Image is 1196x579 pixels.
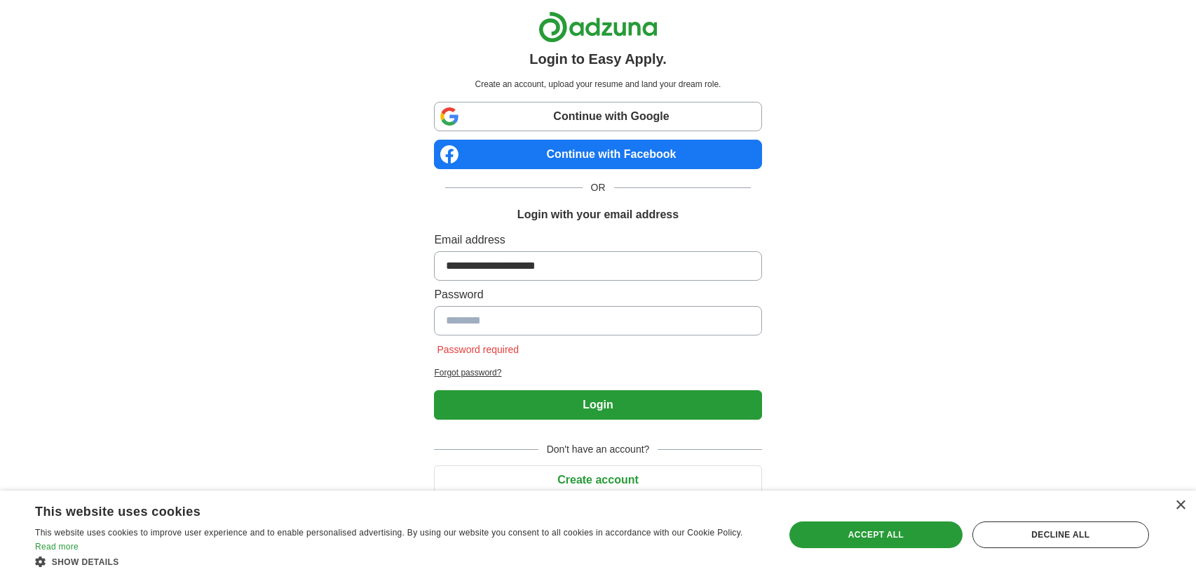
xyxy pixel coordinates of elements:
h1: Login with your email address [517,206,679,223]
div: Decline all [972,521,1149,548]
img: Adzuna logo [538,11,658,43]
a: Create account [434,474,761,486]
div: This website uses cookies [35,499,727,520]
label: Password [434,286,761,303]
div: Close [1175,500,1185,511]
button: Login [434,390,761,420]
span: Show details [52,557,119,567]
span: OR [583,180,614,195]
button: Create account [434,465,761,495]
div: Accept all [789,521,962,548]
span: This website uses cookies to improve user experience and to enable personalised advertising. By u... [35,528,743,538]
a: Continue with Google [434,102,761,131]
a: Continue with Facebook [434,140,761,169]
p: Create an account, upload your resume and land your dream role. [437,78,759,91]
h1: Login to Easy Apply. [529,48,667,69]
label: Email address [434,232,761,248]
span: Password required [434,344,522,355]
div: Show details [35,554,762,568]
a: Forgot password? [434,366,761,379]
span: Don't have an account? [538,442,658,457]
a: Read more, opens a new window [35,542,79,552]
